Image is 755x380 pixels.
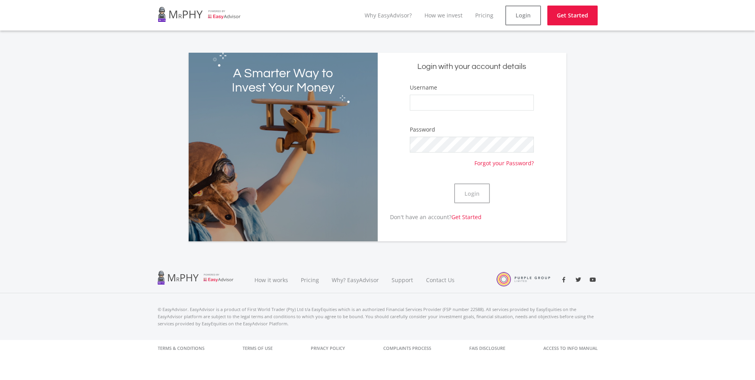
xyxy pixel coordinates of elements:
[505,6,541,25] a: Login
[248,267,294,293] a: How it works
[325,267,385,293] a: Why? EasyAdvisor
[311,340,345,357] a: Privacy Policy
[424,11,463,19] a: How we invest
[543,340,598,357] a: Access to Info Manual
[410,84,437,92] label: Username
[365,11,412,19] a: Why EasyAdvisor?
[454,183,490,203] button: Login
[410,126,435,134] label: Password
[158,340,205,357] a: Terms & Conditions
[469,340,505,357] a: FAIS Disclosure
[474,153,534,167] a: Forgot your Password?
[227,67,340,95] h2: A Smarter Way to Invest Your Money
[378,213,482,221] p: Don't have an account?
[243,340,273,357] a: Terms of Use
[475,11,493,19] a: Pricing
[385,267,420,293] a: Support
[383,340,431,357] a: Complaints Process
[420,267,462,293] a: Contact Us
[547,6,598,25] a: Get Started
[294,267,325,293] a: Pricing
[451,213,482,221] a: Get Started
[158,306,598,327] p: © EasyAdvisor. EasyAdvisor is a product of First World Trader (Pty) Ltd t/a EasyEquities which is...
[384,61,560,72] h5: Login with your account details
